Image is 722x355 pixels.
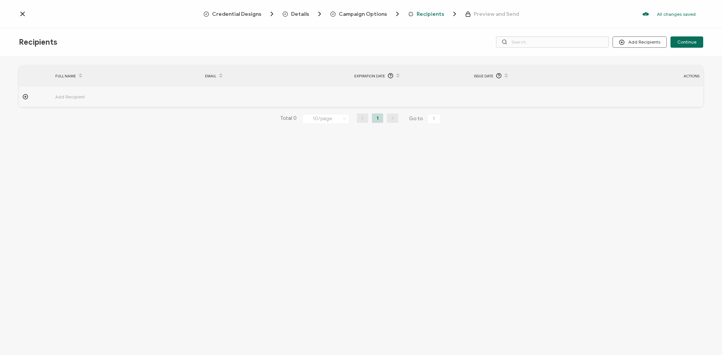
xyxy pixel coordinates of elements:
[372,113,383,123] li: 1
[280,113,297,124] span: Total 0
[212,11,261,17] span: Credential Designs
[302,114,349,124] input: Select
[496,36,609,48] input: Search
[670,36,703,48] button: Continue
[657,11,696,17] p: All changes saved
[354,72,385,80] span: Expiration Date
[409,113,442,124] span: Go to
[474,72,493,80] span: Issue Date
[474,11,519,17] span: Preview and Send
[684,319,722,355] iframe: Chat Widget
[201,69,350,82] div: EMAIL
[339,11,387,17] span: Campaign Options
[282,10,323,18] span: Details
[465,11,519,17] span: Preview and Send
[203,10,519,18] div: Breadcrumb
[291,11,309,17] span: Details
[330,10,401,18] span: Campaign Options
[632,72,703,80] div: ACTIONS
[52,69,201,82] div: FULL NAME
[19,38,57,47] span: Recipients
[408,10,458,18] span: Recipients
[613,36,667,48] button: Add Recipients
[203,10,276,18] span: Credential Designs
[677,40,696,44] span: Continue
[417,11,444,17] span: Recipients
[55,92,127,101] span: Add Recipient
